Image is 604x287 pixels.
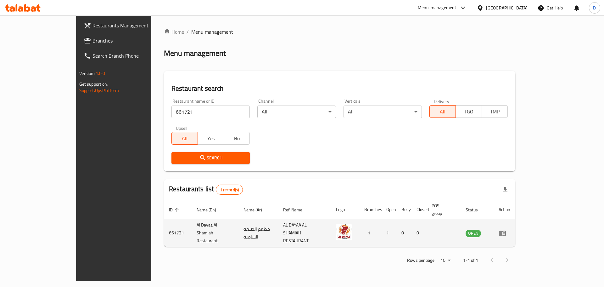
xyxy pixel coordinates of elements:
[176,154,245,162] span: Search
[238,219,278,247] td: مطعم الضيعة الشامية
[197,206,224,214] span: Name (En)
[336,224,352,240] img: Al Dayaa Al Shamiah Restaurant
[79,80,108,88] span: Get support on:
[79,33,177,48] a: Branches
[432,202,453,217] span: POS group
[226,134,248,143] span: No
[92,37,172,44] span: Branches
[92,22,172,29] span: Restaurants Management
[381,219,396,247] td: 1
[278,219,331,247] td: AL DAYAA AL SHAMIAH RESTAURANT
[169,184,243,195] h2: Restaurants list
[484,107,506,116] span: TMP
[79,86,119,95] a: Support.OpsPlatform
[200,134,221,143] span: Yes
[458,107,479,116] span: TGO
[92,52,172,60] span: Search Branch Phone
[438,256,453,265] div: Rows per page:
[396,200,411,219] th: Busy
[396,219,411,247] td: 0
[466,206,486,214] span: Status
[411,219,427,247] td: 0
[359,200,381,219] th: Branches
[79,48,177,63] a: Search Branch Phone
[407,256,435,264] p: Rows per page:
[432,107,453,116] span: All
[593,4,596,11] span: D
[494,200,515,219] th: Action
[486,4,528,11] div: [GEOGRAPHIC_DATA]
[466,230,481,237] span: OPEN
[456,105,482,118] button: TGO
[164,200,515,247] table: enhanced table
[283,206,310,214] span: Ref. Name
[174,134,195,143] span: All
[331,200,359,219] th: Logo
[171,84,508,93] h2: Restaurant search
[498,182,513,197] div: Export file
[482,105,508,118] button: TMP
[187,28,189,36] li: /
[171,106,250,118] input: Search for restaurant name or ID..
[224,132,250,145] button: No
[463,256,478,264] p: 1-1 of 1
[169,206,181,214] span: ID
[79,69,95,77] span: Version:
[381,200,396,219] th: Open
[176,126,187,130] label: Upsell
[164,219,192,247] td: 661721
[171,152,250,164] button: Search
[344,106,422,118] div: All
[171,132,198,145] button: All
[418,4,456,12] div: Menu-management
[198,132,224,145] button: Yes
[257,106,336,118] div: All
[191,28,233,36] span: Menu management
[79,18,177,33] a: Restaurants Management
[434,99,450,103] label: Delivery
[216,187,243,193] span: 1 record(s)
[429,105,456,118] button: All
[164,48,226,58] h2: Menu management
[164,28,515,36] nav: breadcrumb
[192,219,238,247] td: Al Dayaa Al Shamiah Restaurant
[359,219,381,247] td: 1
[243,206,270,214] span: Name (Ar)
[411,200,427,219] th: Closed
[96,69,105,77] span: 1.0.0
